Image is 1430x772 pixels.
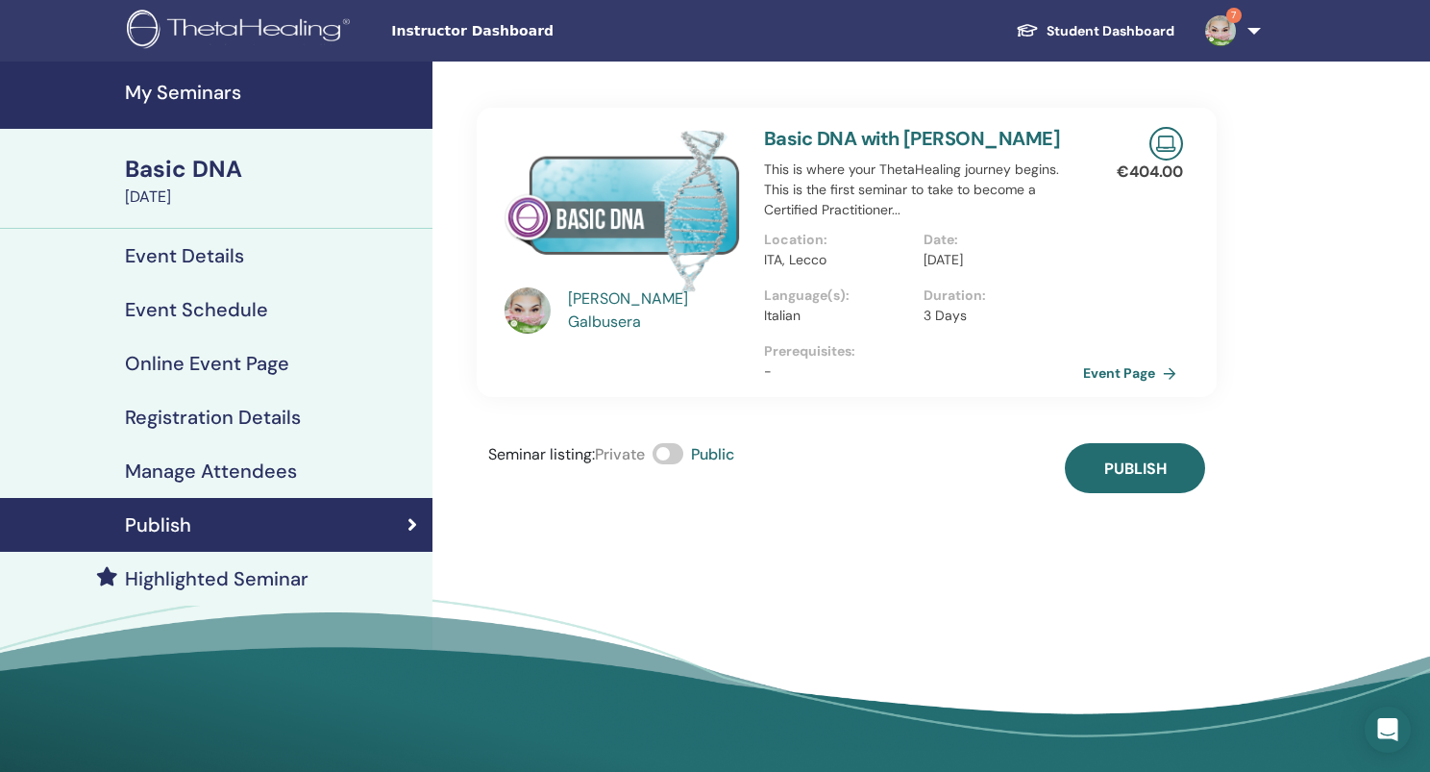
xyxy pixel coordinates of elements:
[595,444,645,464] span: Private
[764,286,912,306] p: Language(s) :
[1065,443,1205,493] button: Publish
[125,81,421,104] h4: My Seminars
[391,21,679,41] span: Instructor Dashboard
[924,250,1072,270] p: [DATE]
[505,287,551,334] img: default.jpg
[1365,707,1411,753] div: Open Intercom Messenger
[127,10,357,53] img: logo.png
[764,306,912,326] p: Italian
[924,306,1072,326] p: 3 Days
[764,160,1083,220] p: This is where your ThetaHealing journey begins. This is the first seminar to take to become a Cer...
[505,127,741,293] img: Basic DNA
[924,230,1072,250] p: Date :
[1149,127,1183,161] img: Live Online Seminar
[764,341,1083,361] p: Prerequisites :
[125,298,268,321] h4: Event Schedule
[764,361,1083,382] p: -
[1016,22,1039,38] img: graduation-cap-white.svg
[125,186,421,209] div: [DATE]
[125,406,301,429] h4: Registration Details
[488,444,595,464] span: Seminar listing :
[1000,13,1190,49] a: Student Dashboard
[764,126,1060,151] a: Basic DNA with [PERSON_NAME]
[1083,359,1184,387] a: Event Page
[691,444,734,464] span: Public
[764,250,912,270] p: ITA, Lecco
[568,287,746,334] a: [PERSON_NAME] Galbusera
[1226,8,1242,23] span: 7
[125,153,421,186] div: Basic DNA
[113,153,432,209] a: Basic DNA[DATE]
[125,567,308,590] h4: Highlighted Seminar
[125,513,191,536] h4: Publish
[1117,161,1183,184] p: € 404.00
[764,230,912,250] p: Location :
[125,244,244,267] h4: Event Details
[1104,459,1167,479] span: Publish
[125,352,289,375] h4: Online Event Page
[1205,15,1236,46] img: default.jpg
[125,460,297,483] h4: Manage Attendees
[924,286,1072,306] p: Duration :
